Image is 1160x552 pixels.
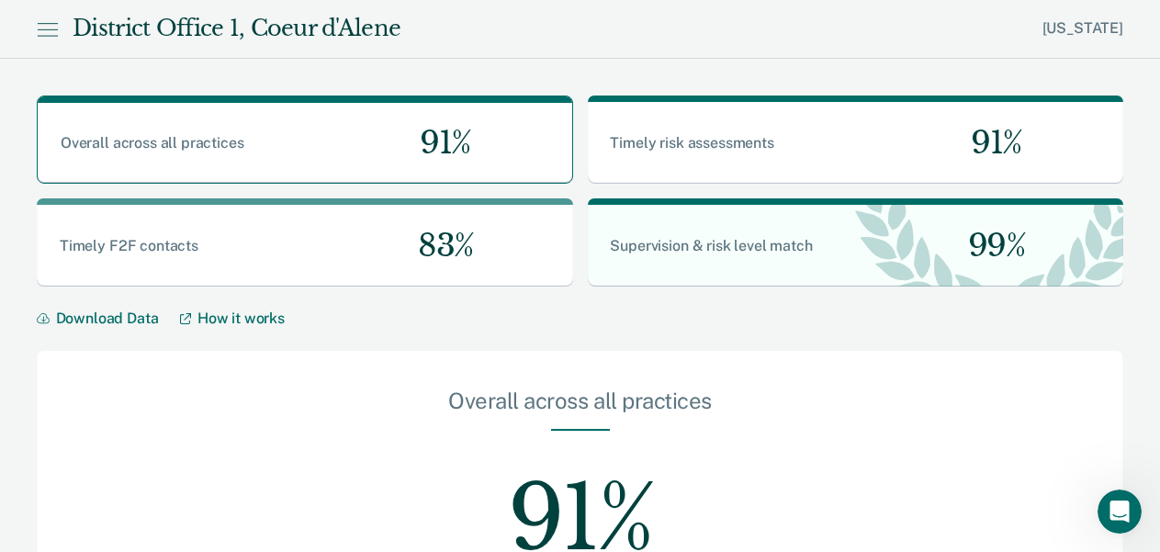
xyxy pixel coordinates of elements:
span: Timely F2F contacts [60,237,198,254]
iframe: Intercom live chat [1098,490,1142,534]
span: 83% [403,227,474,265]
span: Timely risk assessments [610,134,773,152]
button: Download Data [37,310,180,327]
a: How it works [180,310,285,327]
span: Overall across all practices [61,134,244,152]
span: 99% [953,227,1026,265]
div: District Office 1, Coeur d'Alene [73,16,400,42]
span: Supervision & risk level match [610,237,812,254]
span: 91% [956,124,1022,162]
span: 91% [405,124,471,162]
a: [US_STATE] [1042,19,1123,37]
div: Overall across all practices [110,388,1050,429]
